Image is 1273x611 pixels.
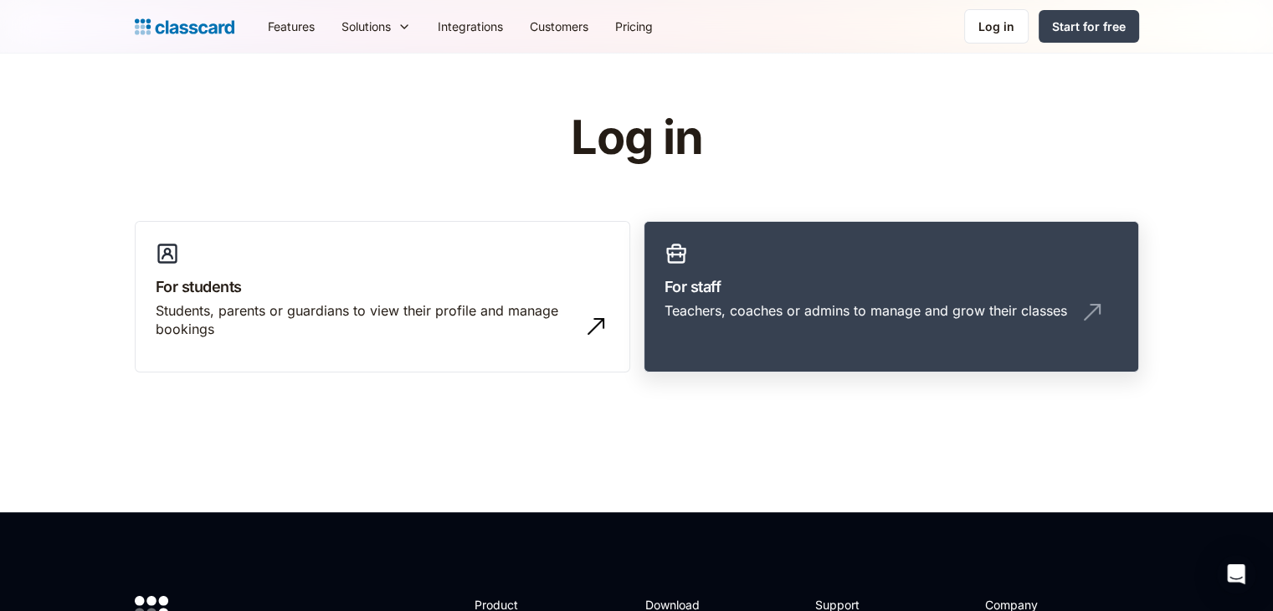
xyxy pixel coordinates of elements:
[516,8,602,45] a: Customers
[135,221,630,373] a: For studentsStudents, parents or guardians to view their profile and manage bookings
[665,301,1067,320] div: Teachers, coaches or admins to manage and grow their classes
[665,275,1118,298] h3: For staff
[135,15,234,39] a: Logo
[964,9,1029,44] a: Log in
[1039,10,1139,43] a: Start for free
[1216,554,1256,594] div: Open Intercom Messenger
[978,18,1014,35] div: Log in
[328,8,424,45] div: Solutions
[156,301,576,339] div: Students, parents or guardians to view their profile and manage bookings
[371,112,902,164] h1: Log in
[1052,18,1126,35] div: Start for free
[156,275,609,298] h3: For students
[254,8,328,45] a: Features
[424,8,516,45] a: Integrations
[602,8,666,45] a: Pricing
[341,18,391,35] div: Solutions
[644,221,1139,373] a: For staffTeachers, coaches or admins to manage and grow their classes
